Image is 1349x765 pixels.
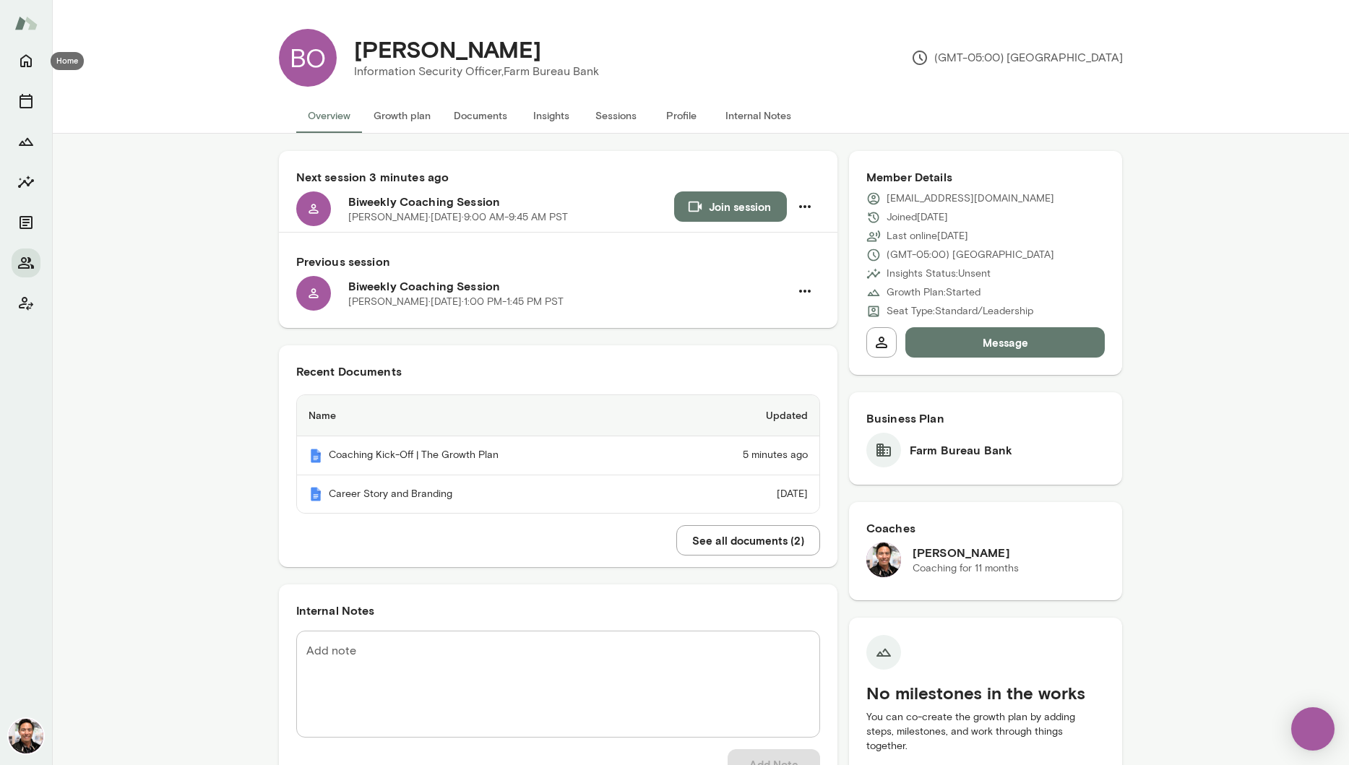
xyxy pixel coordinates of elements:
[348,295,564,309] p: [PERSON_NAME] · [DATE] · 1:00 PM-1:45 PM PST
[12,87,40,116] button: Sessions
[296,363,820,380] h6: Recent Documents
[866,543,901,577] img: Albert Villarde
[866,710,1106,753] p: You can co-create the growth plan by adding steps, milestones, and work through things together.
[348,193,674,210] h6: Biweekly Coaching Session
[442,98,519,133] button: Documents
[354,35,541,63] h4: [PERSON_NAME]
[913,561,1019,576] p: Coaching for 11 months
[649,98,714,133] button: Profile
[866,410,1106,427] h6: Business Plan
[911,49,1123,66] p: (GMT-05:00) [GEOGRAPHIC_DATA]
[12,289,40,318] button: Client app
[887,191,1054,206] p: [EMAIL_ADDRESS][DOMAIN_NAME]
[354,63,599,80] p: Information Security Officer, Farm Bureau Bank
[297,436,667,475] th: Coaching Kick-Off | The Growth Plan
[866,519,1106,537] h6: Coaches
[12,127,40,156] button: Growth Plan
[12,248,40,277] button: Members
[666,395,819,436] th: Updated
[887,210,948,225] p: Joined [DATE]
[296,602,820,619] h6: Internal Notes
[887,248,1054,262] p: (GMT-05:00) [GEOGRAPHIC_DATA]
[666,475,819,514] td: [DATE]
[348,210,568,225] p: [PERSON_NAME] · [DATE] · 9:00 AM-9:45 AM PST
[279,29,337,87] div: BO
[51,52,84,70] div: Home
[913,544,1019,561] h6: [PERSON_NAME]
[674,191,787,222] button: Join session
[887,285,980,300] p: Growth Plan: Started
[296,168,820,186] h6: Next session 3 minutes ago
[866,168,1106,186] h6: Member Details
[12,168,40,196] button: Insights
[866,681,1106,704] h5: No milestones in the works
[348,277,790,295] h6: Biweekly Coaching Session
[887,267,991,281] p: Insights Status: Unsent
[714,98,803,133] button: Internal Notes
[666,436,819,475] td: 5 minutes ago
[676,525,820,556] button: See all documents (2)
[9,719,43,753] img: Albert Villarde
[584,98,649,133] button: Sessions
[296,98,362,133] button: Overview
[362,98,442,133] button: Growth plan
[309,487,323,501] img: Mento
[297,475,667,514] th: Career Story and Branding
[519,98,584,133] button: Insights
[14,9,38,37] img: Mento
[12,208,40,237] button: Documents
[905,327,1106,358] button: Message
[910,441,1012,459] h6: Farm Bureau Bank
[12,46,40,75] button: Home
[297,395,667,436] th: Name
[887,304,1033,319] p: Seat Type: Standard/Leadership
[309,449,323,463] img: Mento
[296,253,820,270] h6: Previous session
[887,229,968,243] p: Last online [DATE]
